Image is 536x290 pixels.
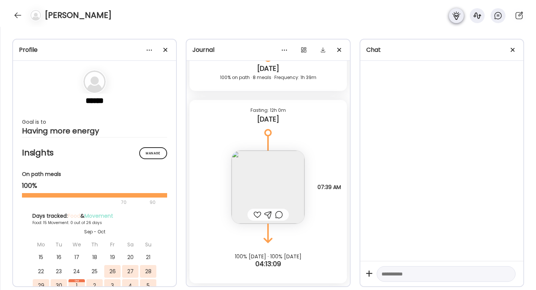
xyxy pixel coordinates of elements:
[32,212,157,220] div: Days tracked: &
[192,45,344,54] div: Journal
[104,265,121,278] div: 26
[33,238,49,251] div: Mo
[32,228,157,235] div: Sep - Oct
[195,115,341,124] div: [DATE]
[22,181,167,190] div: 100%
[195,64,341,73] div: [DATE]
[32,220,157,226] div: Food: 15 Movement: 0 out of 26 days
[104,238,121,251] div: Fr
[68,251,85,264] div: 17
[22,198,147,207] div: 70
[86,265,103,278] div: 25
[104,251,121,264] div: 19
[195,73,341,82] div: 100% on path · 8 meals · Frequency: 1h 39m
[84,212,113,220] span: Movement
[139,147,167,159] div: Manage
[86,238,103,251] div: Th
[149,198,156,207] div: 90
[140,265,156,278] div: 28
[45,9,112,21] h4: [PERSON_NAME]
[68,212,80,220] span: Food
[22,126,167,135] div: Having more energy
[195,106,341,115] div: Fasting: 12h 0m
[33,251,49,264] div: 15
[22,117,167,126] div: Goal is to
[33,265,49,278] div: 22
[140,238,156,251] div: Su
[186,259,350,268] div: 04:13:09
[140,251,156,264] div: 21
[86,251,103,264] div: 18
[83,70,106,93] img: bg-avatar-default.svg
[22,147,167,158] h2: Insights
[68,265,85,278] div: 24
[318,184,341,190] span: 07:39 AM
[68,238,85,251] div: We
[51,251,67,264] div: 16
[19,45,170,54] div: Profile
[51,265,67,278] div: 23
[22,170,167,178] div: On path meals
[51,238,67,251] div: Tu
[366,45,517,54] div: Chat
[31,10,41,21] img: bg-avatar-default.svg
[122,265,138,278] div: 27
[232,151,304,224] img: images%2Fu2tWvv7XULgEusSqVlWLSqNHSml2%2FwBds8ZhAihetnApff0y4%2FQM2C58T709wrw3qGFYef_240
[186,253,350,259] div: 100% [DATE] · 100% [DATE]
[68,279,85,282] div: Oct
[122,251,138,264] div: 20
[122,238,138,251] div: Sa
